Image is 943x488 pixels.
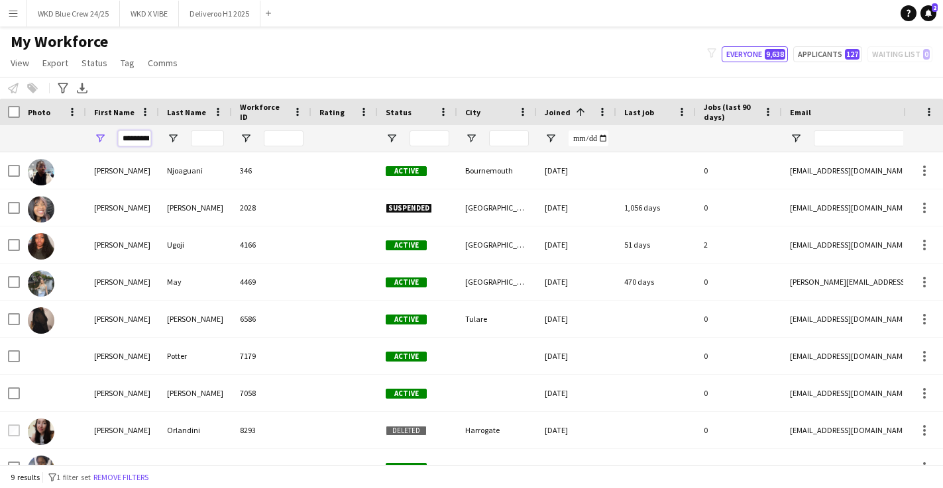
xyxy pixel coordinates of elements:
div: [GEOGRAPHIC_DATA] [457,189,537,226]
div: [PERSON_NAME] [86,264,159,300]
span: Jobs (last 90 days) [704,102,758,122]
span: 127 [845,49,860,60]
div: [GEOGRAPHIC_DATA] [457,226,537,263]
span: 2 [932,3,938,12]
div: [PERSON_NAME] [86,189,159,226]
button: Applicants127 [793,46,862,62]
span: Active [386,315,427,324]
div: [PERSON_NAME] [86,338,159,374]
div: 0 [696,152,782,189]
div: Orlandini [159,412,232,448]
button: Open Filter Menu [465,132,477,144]
app-action-btn: Export XLSX [74,80,90,96]
span: Rating [319,107,345,117]
div: 6586 [232,301,311,337]
div: 1,056 days [616,189,696,226]
button: Open Filter Menu [240,132,252,144]
a: Export [37,54,74,72]
div: [PERSON_NAME] [86,226,159,263]
div: Bournemouth [457,152,537,189]
div: 2028 [232,189,311,226]
span: Last job [624,107,654,117]
div: [DATE] [537,264,616,300]
a: Comms [142,54,183,72]
a: Tag [115,54,140,72]
div: 4469 [232,264,311,300]
button: Open Filter Menu [167,132,179,144]
div: Harrogate [457,412,537,448]
span: City [465,107,480,117]
span: Workforce ID [240,102,288,122]
span: Active [386,463,427,473]
img: Stephanie Williams [28,196,54,222]
button: Remove filters [91,470,151,485]
div: [DATE] [537,375,616,411]
span: Suspended [386,203,432,213]
span: Status [386,107,412,117]
input: Row Selection is disabled for this row (unchecked) [8,424,20,436]
button: WKD X VIBE [120,1,179,26]
div: 0 [696,301,782,337]
div: [DATE] [537,338,616,374]
div: May [159,264,232,300]
div: 7179 [232,338,311,374]
button: Everyone9,638 [722,46,788,62]
img: Stephanie May [28,270,54,297]
span: Active [386,166,427,176]
div: 0 [696,449,782,485]
div: Tulare [457,301,537,337]
span: Tag [121,57,135,69]
div: Njoaguani [159,152,232,189]
span: First Name [94,107,135,117]
span: Active [386,389,427,399]
div: [DATE] [537,226,616,263]
button: Open Filter Menu [94,132,106,144]
div: 346 [232,152,311,189]
div: [PERSON_NAME] [159,375,232,411]
div: [PERSON_NAME] [86,449,159,485]
div: 51 days [616,226,696,263]
img: Stephanie Okagua [28,456,54,482]
span: 9,638 [765,49,785,60]
div: [DATE] [537,412,616,448]
div: 0 [696,189,782,226]
span: Deleted [386,426,427,436]
span: View [11,57,29,69]
input: Workforce ID Filter Input [264,130,304,146]
div: Potter [159,338,232,374]
span: Status [82,57,107,69]
span: Export [42,57,68,69]
button: WKD Blue Crew 24/25 [27,1,120,26]
button: Deliveroo H1 2025 [179,1,260,26]
img: Stephanie Puentes [28,307,54,334]
span: Joined [545,107,571,117]
input: Last Name Filter Input [191,130,224,146]
div: [PERSON_NAME] [86,412,159,448]
div: 0 [696,264,782,300]
span: 1 filter set [56,472,91,482]
div: [PERSON_NAME] [86,375,159,411]
input: First Name Filter Input [118,130,151,146]
div: Okagua [159,449,232,485]
div: 4166 [232,226,311,263]
div: [DATE] [537,301,616,337]
input: Status Filter Input [410,130,449,146]
span: Last Name [167,107,206,117]
div: [DATE] [537,449,616,485]
a: Status [76,54,113,72]
span: Active [386,352,427,362]
span: Comms [148,57,178,69]
div: [PERSON_NAME] [86,152,159,189]
span: My Workforce [11,32,108,52]
a: 2 [920,5,936,21]
input: Joined Filter Input [569,130,608,146]
span: Email [790,107,811,117]
div: 2 [696,226,782,263]
button: Open Filter Menu [386,132,398,144]
button: Open Filter Menu [545,132,557,144]
button: Open Filter Menu [790,132,802,144]
a: View [5,54,34,72]
img: Stephanie Njoaguani [28,159,54,185]
span: Active [386,240,427,250]
div: 0 [696,338,782,374]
